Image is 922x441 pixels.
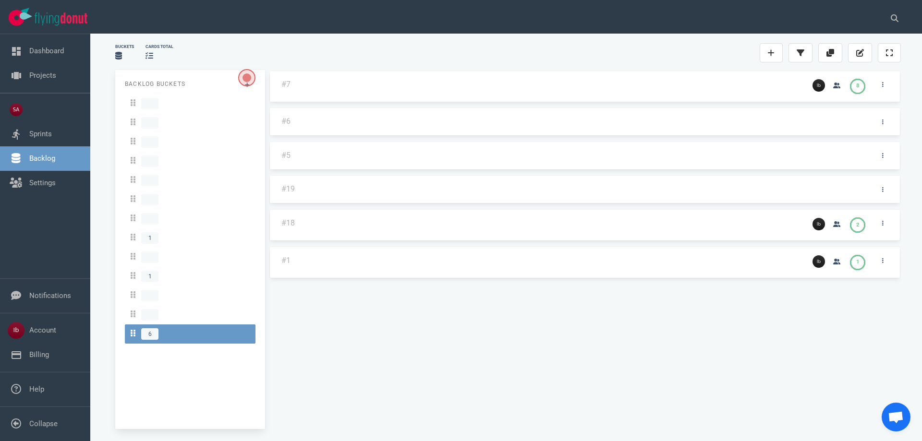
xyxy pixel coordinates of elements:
a: Backlog [29,154,55,163]
span: 1 [141,271,158,282]
img: 26 [813,218,825,230]
img: 26 [813,255,825,268]
a: #7 [281,80,291,89]
div: Buckets [115,44,134,50]
a: 1 [125,267,255,286]
a: Notifications [29,291,71,300]
a: 1 [125,228,255,248]
a: #19 [281,184,295,193]
p: Backlog Buckets [125,80,255,88]
a: 6 [125,324,255,344]
a: #1 [281,256,291,265]
a: #5 [281,151,291,160]
span: 6 [141,328,158,340]
a: Help [29,385,44,393]
a: Settings [29,179,56,187]
a: #6 [281,117,291,126]
a: Collapse [29,419,58,428]
div: 1 [856,258,859,266]
img: 26 [813,79,825,92]
button: Open the dialog [238,69,255,86]
a: Sprints [29,130,52,138]
a: Billing [29,350,49,359]
div: cards total [146,44,173,50]
div: 8 [856,82,859,90]
a: Projects [29,71,56,80]
a: Account [29,326,56,334]
div: Open de chat [882,403,910,431]
a: #18 [281,218,295,227]
a: Dashboard [29,47,64,55]
span: 1 [141,232,158,244]
div: 2 [856,221,859,229]
img: Flying Donut text logo [35,12,87,25]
